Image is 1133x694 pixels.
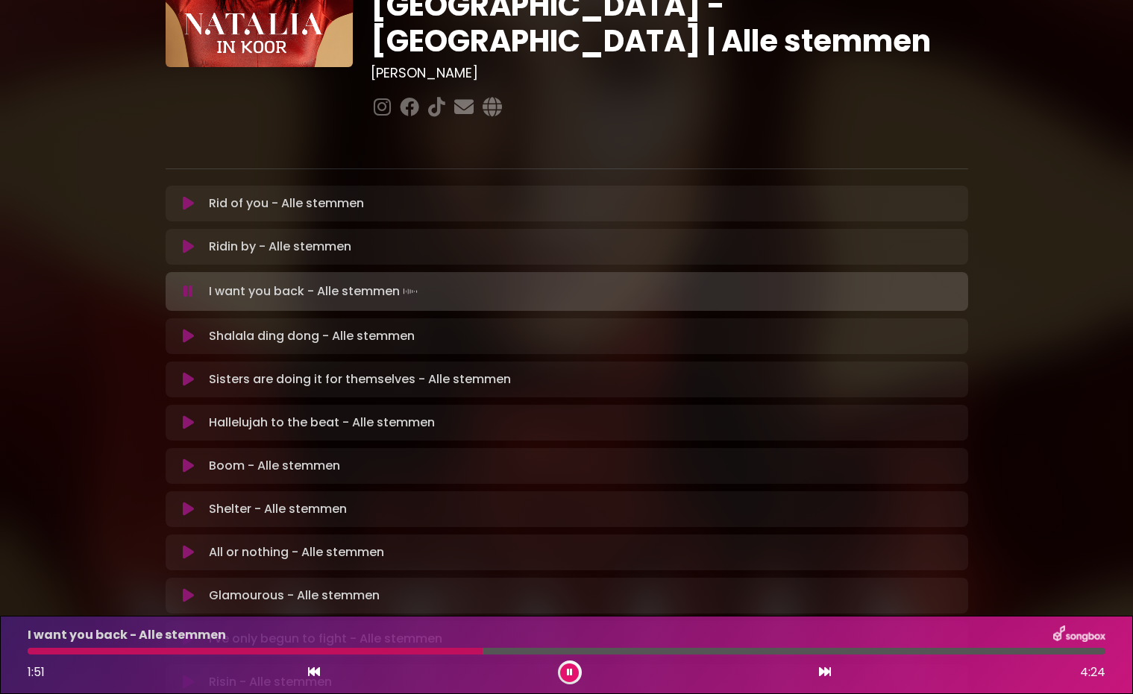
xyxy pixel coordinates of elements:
p: I want you back - Alle stemmen [209,281,421,302]
p: Glamourous - Alle stemmen [209,587,380,605]
h3: [PERSON_NAME] [371,65,968,81]
p: Boom - Alle stemmen [209,457,340,475]
p: Ridin by - Alle stemmen [209,238,351,256]
p: Shalala ding dong - Alle stemmen [209,327,415,345]
p: All or nothing - Alle stemmen [209,543,384,561]
p: Sisters are doing it for themselves - Alle stemmen [209,370,511,388]
p: Shelter - Alle stemmen [209,500,347,518]
p: Rid of you - Alle stemmen [209,195,364,212]
span: 1:51 [28,663,45,681]
span: 4:24 [1080,663,1105,681]
p: Hallelujah to the beat - Alle stemmen [209,414,435,432]
img: waveform4.gif [400,281,421,302]
img: songbox-logo-white.png [1053,625,1105,645]
p: I want you back - Alle stemmen [28,626,226,644]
